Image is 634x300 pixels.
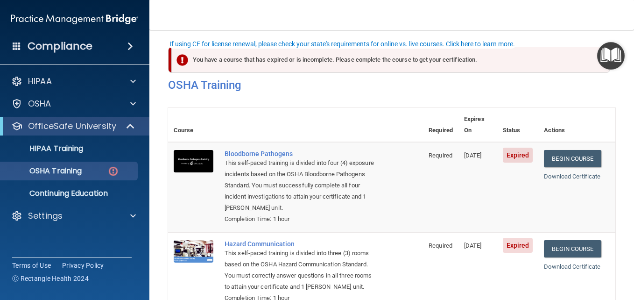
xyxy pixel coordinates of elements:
span: [DATE] [464,242,482,249]
th: Actions [538,108,615,142]
a: OfficeSafe University [11,121,135,132]
div: This self-paced training is divided into four (4) exposure incidents based on the OSHA Bloodborne... [225,157,376,214]
p: Settings [28,210,63,221]
a: Download Certificate [544,173,600,180]
p: OSHA [28,98,51,109]
span: [DATE] [464,152,482,159]
img: danger-circle.6113f641.png [107,165,119,177]
p: Continuing Education [6,189,134,198]
p: OfficeSafe University [28,121,116,132]
div: You have a course that has expired or is incomplete. Please complete the course to get your certi... [172,47,610,73]
a: Privacy Policy [62,261,104,270]
span: Required [429,152,452,159]
th: Expires On [458,108,497,142]
iframe: Drift Widget Chat Controller [587,236,623,271]
th: Status [497,108,539,142]
div: Completion Time: 1 hour [225,214,376,225]
button: If using CE for license renewal, please check your state's requirements for online vs. live cours... [168,39,516,49]
div: This self-paced training is divided into three (3) rooms based on the OSHA Hazard Communication S... [225,248,376,293]
button: Open Resource Center [597,42,625,70]
h4: OSHA Training [168,79,615,92]
th: Required [423,108,458,142]
a: Bloodborne Pathogens [225,150,376,157]
th: Course [168,108,219,142]
h4: Compliance [28,40,92,53]
a: Terms of Use [12,261,51,270]
div: If using CE for license renewal, please check your state's requirements for online vs. live cours... [169,41,515,47]
span: Expired [503,238,533,253]
a: OSHA [11,98,136,109]
p: HIPAA [28,76,52,87]
a: Begin Course [544,150,601,167]
p: OSHA Training [6,166,82,176]
a: Settings [11,210,136,221]
span: Ⓒ Rectangle Health 2024 [12,274,89,283]
p: HIPAA Training [6,144,83,153]
img: exclamation-circle-solid-danger.72ef9ffc.png [176,54,188,66]
a: Hazard Communication [225,240,376,248]
img: PMB logo [11,10,138,29]
a: Download Certificate [544,263,600,270]
a: Begin Course [544,240,601,257]
span: Required [429,242,452,249]
a: HIPAA [11,76,136,87]
span: Expired [503,148,533,163]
